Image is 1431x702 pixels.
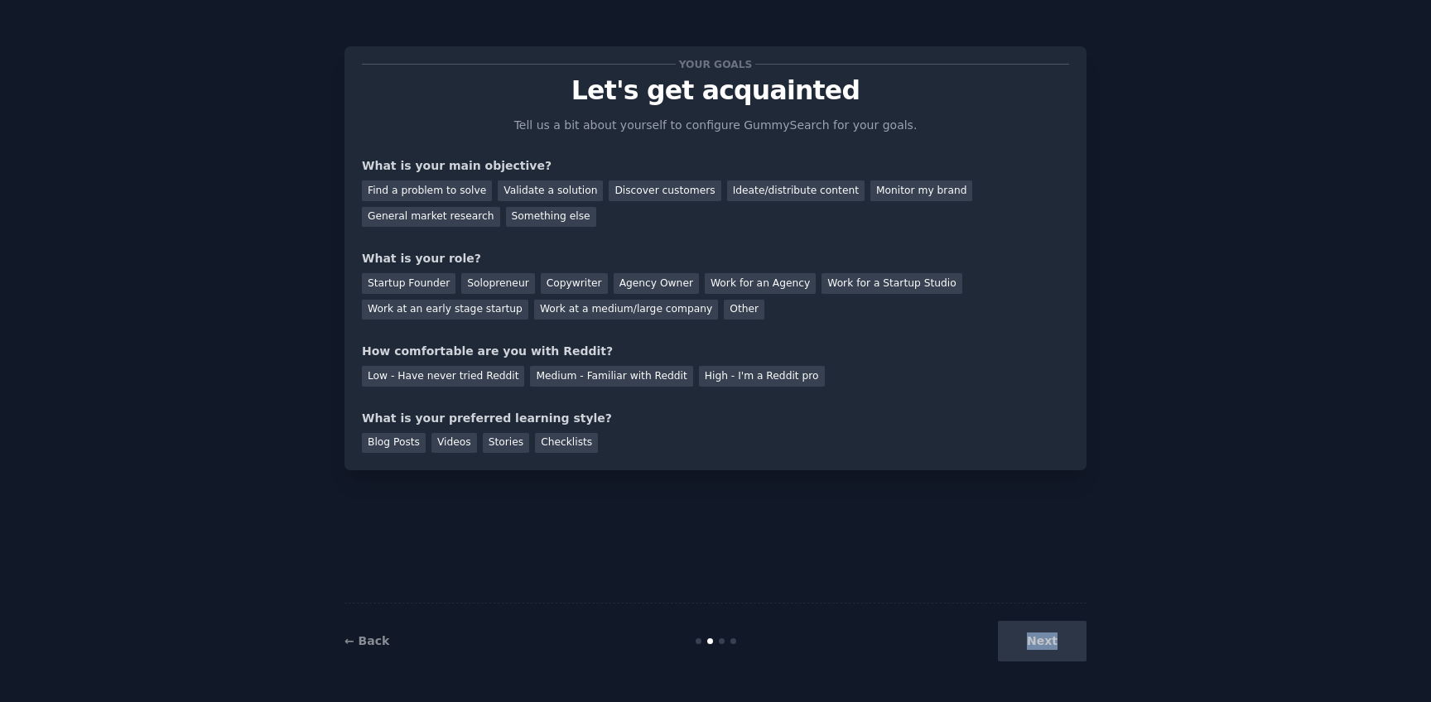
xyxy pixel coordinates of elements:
[614,273,699,294] div: Agency Owner
[676,55,755,73] span: Your goals
[534,300,718,320] div: Work at a medium/large company
[705,273,816,294] div: Work for an Agency
[362,366,524,387] div: Low - Have never tried Reddit
[541,273,608,294] div: Copywriter
[530,366,692,387] div: Medium - Familiar with Reddit
[727,180,865,201] div: Ideate/distribute content
[507,117,924,134] p: Tell us a bit about yourself to configure GummySearch for your goals.
[344,634,389,647] a: ← Back
[362,250,1069,267] div: What is your role?
[506,207,596,228] div: Something else
[870,180,972,201] div: Monitor my brand
[362,343,1069,360] div: How comfortable are you with Reddit?
[609,180,720,201] div: Discover customers
[362,300,528,320] div: Work at an early stage startup
[362,76,1069,105] p: Let's get acquainted
[362,207,500,228] div: General market research
[362,157,1069,175] div: What is your main objective?
[431,433,477,454] div: Videos
[362,433,426,454] div: Blog Posts
[699,366,825,387] div: High - I'm a Reddit pro
[461,273,534,294] div: Solopreneur
[362,273,455,294] div: Startup Founder
[362,180,492,201] div: Find a problem to solve
[724,300,764,320] div: Other
[362,410,1069,427] div: What is your preferred learning style?
[535,433,598,454] div: Checklists
[483,433,529,454] div: Stories
[498,180,603,201] div: Validate a solution
[821,273,961,294] div: Work for a Startup Studio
